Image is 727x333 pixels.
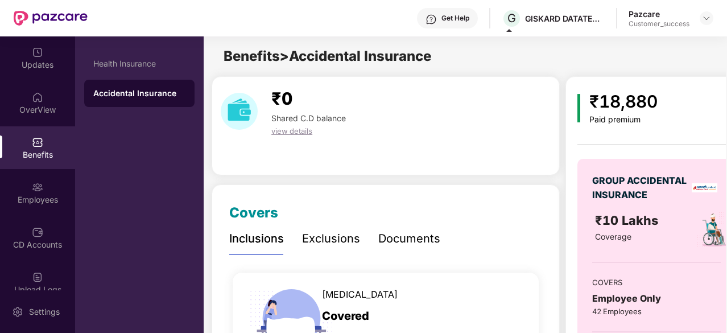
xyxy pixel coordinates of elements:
[692,183,717,192] img: insurerLogo
[589,115,658,125] div: Paid premium
[592,291,721,306] div: Employee Only
[322,287,398,302] span: [MEDICAL_DATA]
[441,14,469,23] div: Get Help
[507,11,516,25] span: G
[229,202,278,224] div: Covers
[525,13,605,24] div: GISKARD DATATECH PRIVATE LIMITED
[93,59,185,68] div: Health Insurance
[32,92,43,103] img: svg+xml;base64,PHN2ZyBpZD0iSG9tZSIgeG1sbnM9Imh0dHA6Ly93d3cudzMub3JnLzIwMDAvc3ZnIiB3aWR0aD0iMjAiIG...
[32,137,43,148] img: svg+xml;base64,PHN2ZyBpZD0iQmVuZWZpdHMiIHhtbG5zPSJodHRwOi8vd3d3LnczLm9yZy8yMDAwL3N2ZyIgd2lkdGg9Ij...
[32,47,43,58] img: svg+xml;base64,PHN2ZyBpZD0iVXBkYXRlZCIgeG1sbnM9Imh0dHA6Ly93d3cudzMub3JnLzIwMDAvc3ZnIiB3aWR0aD0iMj...
[32,227,43,238] img: svg+xml;base64,PHN2ZyBpZD0iQ0RfQWNjb3VudHMiIGRhdGEtbmFtZT0iQ0QgQWNjb3VudHMiIHhtbG5zPSJodHRwOi8vd3...
[229,230,284,248] div: Inclusions
[577,94,580,122] img: icon
[14,11,88,26] img: New Pazcare Logo
[426,14,437,25] img: svg+xml;base64,PHN2ZyBpZD0iSGVscC0zMngzMiIgeG1sbnM9Imh0dHA6Ly93d3cudzMub3JnLzIwMDAvc3ZnIiB3aWR0aD...
[629,19,689,28] div: Customer_success
[93,88,185,99] div: Accidental Insurance
[592,277,721,288] div: COVERS
[224,48,431,64] span: Benefits > Accidental Insurance
[271,113,346,123] span: Shared C.D balance
[26,306,63,318] div: Settings
[592,306,721,317] div: 42 Employees
[629,9,689,19] div: Pazcare
[302,230,360,248] div: Exclusions
[12,306,23,318] img: svg+xml;base64,PHN2ZyBpZD0iU2V0dGluZy0yMHgyMCIgeG1sbnM9Imh0dHA6Ly93d3cudzMub3JnLzIwMDAvc3ZnIiB3aW...
[595,213,662,228] span: ₹10 Lakhs
[32,272,43,283] img: svg+xml;base64,PHN2ZyBpZD0iVXBsb2FkX0xvZ3MiIGRhdGEtbmFtZT0iVXBsb2FkIExvZ3MiIHhtbG5zPSJodHRwOi8vd3...
[322,307,369,325] span: Covered
[378,230,440,248] div: Documents
[592,174,688,202] div: GROUP ACCIDENTAL INSURANCE
[271,126,312,135] span: view details
[271,88,292,109] span: ₹0
[221,93,258,130] img: download
[702,14,711,23] img: svg+xml;base64,PHN2ZyBpZD0iRHJvcGRvd24tMzJ4MzIiIHhtbG5zPSJodHRwOi8vd3d3LnczLm9yZy8yMDAwL3N2ZyIgd2...
[32,182,43,193] img: svg+xml;base64,PHN2ZyBpZD0iRW1wbG95ZWVzIiB4bWxucz0iaHR0cDovL3d3dy53My5vcmcvMjAwMC9zdmciIHdpZHRoPS...
[595,232,631,241] span: Coverage
[589,88,658,115] div: ₹18,880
